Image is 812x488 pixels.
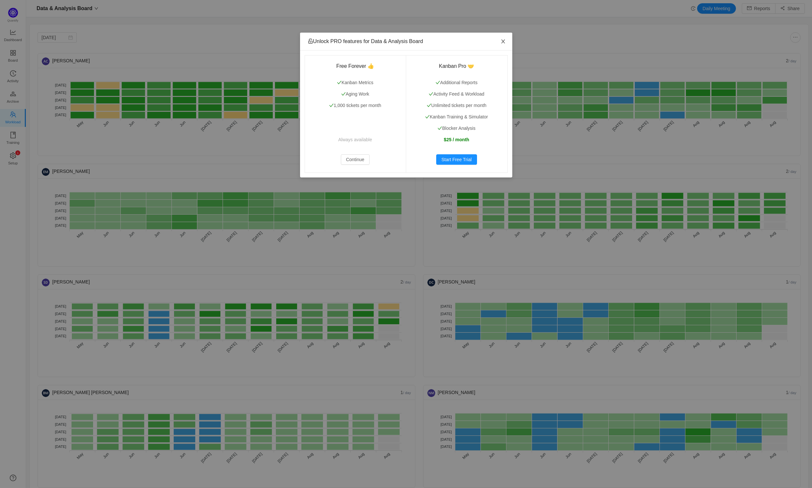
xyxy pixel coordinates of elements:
i: icon: check [438,126,442,130]
p: Kanban Metrics [312,79,398,86]
i: icon: check [329,103,334,108]
i: icon: check [436,80,440,85]
p: Blocker Analysis [414,125,500,132]
button: Continue [341,154,370,165]
p: Aging Work [312,91,398,98]
p: Unlimited tickets per month [414,102,500,109]
p: Additional Reports [414,79,500,86]
button: Start Free Trial [436,154,477,165]
button: Close [494,33,512,51]
p: Kanban Training & Simulator [414,114,500,120]
i: icon: check [429,92,433,96]
p: Always available [312,136,398,143]
span: 1,000 tickets per month [329,103,381,108]
span: Unlock PRO features for Data & Analysis Board [308,38,423,44]
i: icon: check [337,80,342,85]
i: icon: unlock [308,38,313,44]
i: icon: check [427,103,431,108]
i: icon: check [425,114,430,119]
strong: $25 / month [444,137,469,142]
h3: Free Forever 👍 [312,63,398,69]
p: Activity Feed & Workload [414,91,500,98]
h3: Kanban Pro 🤝 [414,63,500,69]
i: icon: close [501,39,506,44]
i: icon: check [341,92,346,96]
